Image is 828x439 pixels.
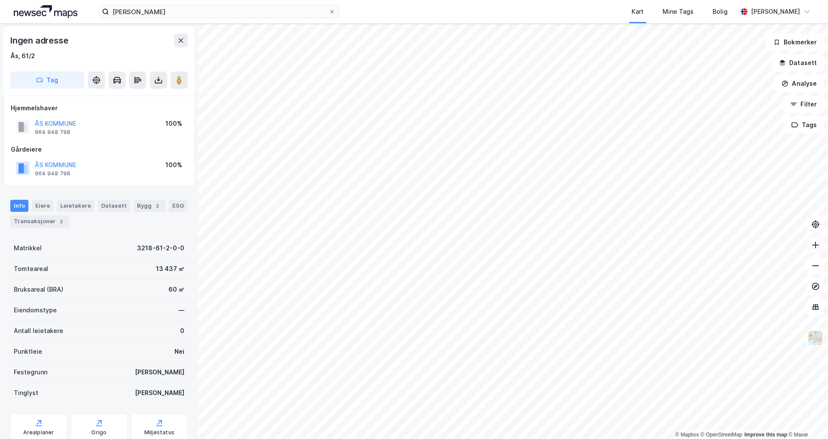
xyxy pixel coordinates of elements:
[10,34,70,47] div: Ingen adresse
[784,116,825,134] button: Tags
[11,144,187,155] div: Gårdeiere
[156,264,184,274] div: 13 437 ㎡
[32,200,53,212] div: Eiere
[153,202,162,210] div: 2
[174,346,184,357] div: Nei
[135,388,184,398] div: [PERSON_NAME]
[675,432,699,438] a: Mapbox
[165,160,182,170] div: 100%
[165,118,182,129] div: 100%
[14,305,57,315] div: Eiendomstype
[134,200,165,212] div: Bygg
[109,5,329,18] input: Søk på adresse, matrikkel, gårdeiere, leietakere eller personer
[57,200,94,212] div: Leietakere
[701,432,743,438] a: OpenStreetMap
[10,72,84,89] button: Tag
[713,6,728,17] div: Bolig
[135,367,184,377] div: [PERSON_NAME]
[57,217,66,226] div: 2
[745,432,788,438] a: Improve this map
[14,243,42,253] div: Matrikkel
[785,398,828,439] iframe: Chat Widget
[14,264,48,274] div: Tomteareal
[144,429,174,436] div: Miljøstatus
[14,326,63,336] div: Antall leietakere
[775,75,825,92] button: Analyse
[14,367,47,377] div: Festegrunn
[14,284,63,295] div: Bruksareal (BRA)
[14,388,38,398] div: Tinglyst
[751,6,800,17] div: [PERSON_NAME]
[808,330,824,346] img: Z
[10,215,69,227] div: Transaksjoner
[663,6,694,17] div: Mine Tags
[10,51,35,61] div: Ås, 61/2
[10,200,28,212] div: Info
[632,6,644,17] div: Kart
[766,34,825,51] button: Bokmerker
[137,243,184,253] div: 3218-61-2-0-0
[168,284,184,295] div: 60 ㎡
[35,170,70,177] div: 964 948 798
[92,429,107,436] div: Origo
[785,398,828,439] div: Kontrollprogram for chat
[14,5,78,18] img: logo.a4113a55bc3d86da70a041830d287a7e.svg
[772,54,825,72] button: Datasett
[98,200,130,212] div: Datasett
[35,129,70,136] div: 964 948 798
[11,103,187,113] div: Hjemmelshaver
[23,429,54,436] div: Arealplaner
[169,200,187,212] div: ESG
[14,346,42,357] div: Punktleie
[783,96,825,113] button: Filter
[178,305,184,315] div: —
[180,326,184,336] div: 0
